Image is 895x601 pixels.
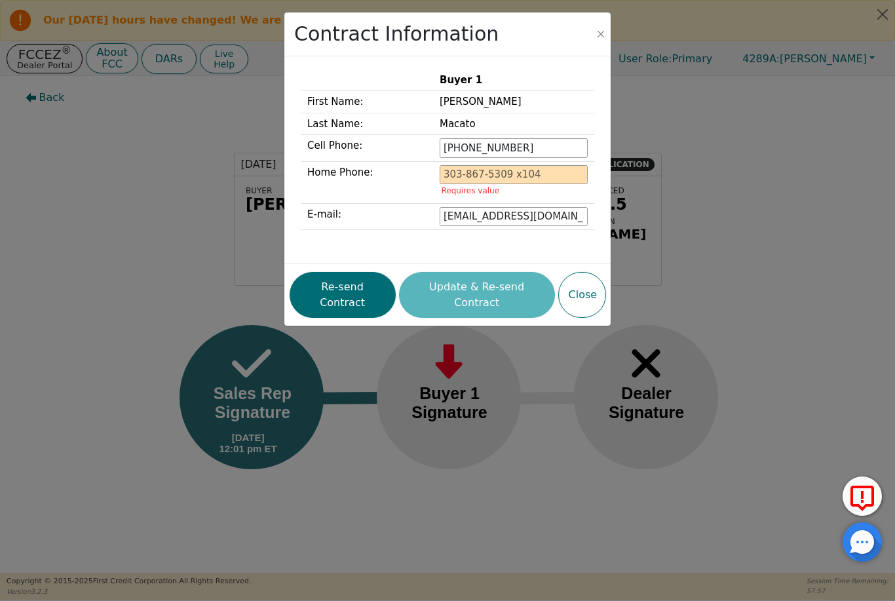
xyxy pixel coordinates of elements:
[433,91,594,113] td: [PERSON_NAME]
[301,113,433,135] td: Last Name:
[301,91,433,113] td: First Name:
[301,135,433,162] td: Cell Phone:
[301,203,433,230] td: E-mail:
[441,187,586,195] p: Requires value
[301,161,433,203] td: Home Phone:
[433,69,594,91] th: Buyer 1
[558,272,606,318] button: Close
[290,272,396,318] button: Re-send Contract
[433,113,594,135] td: Macato
[843,476,882,516] button: Report Error to FCC
[294,22,499,46] h2: Contract Information
[440,165,588,185] input: 303-867-5309 x104
[594,28,607,41] button: Close
[440,138,588,158] input: 303-867-5309 x104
